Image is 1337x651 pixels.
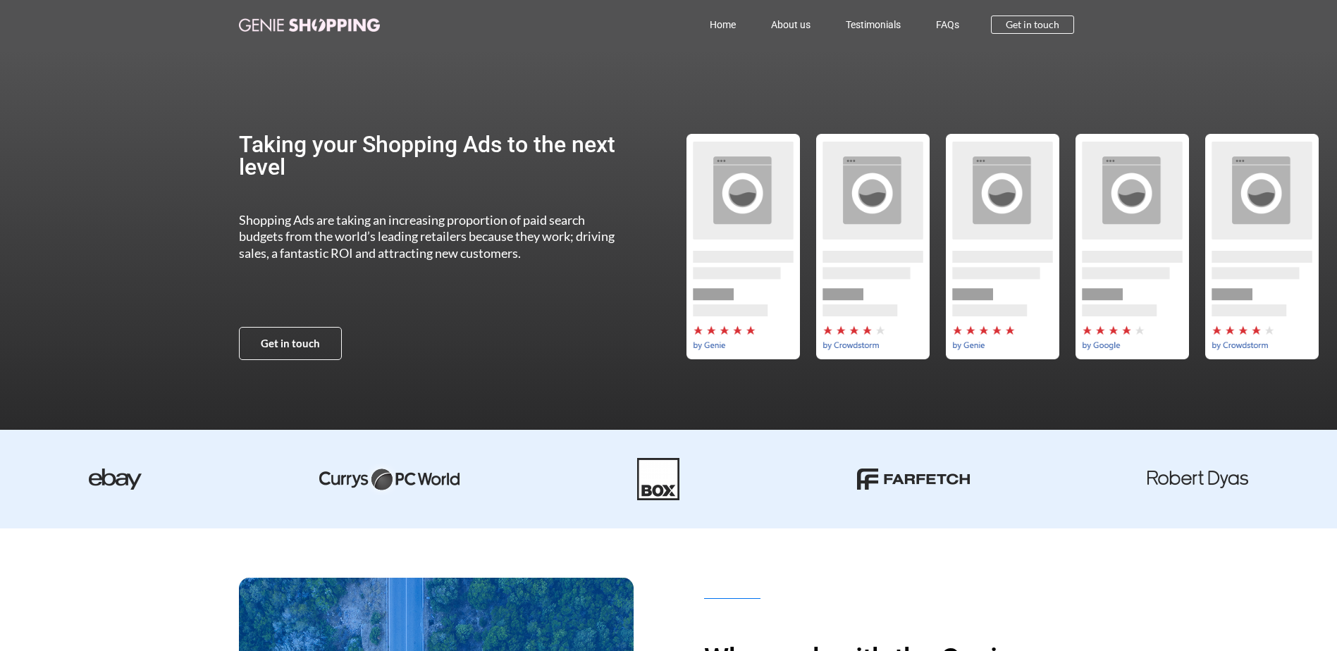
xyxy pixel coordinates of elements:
[808,134,937,359] div: by-crowdstorm
[1006,20,1059,30] span: Get in touch
[753,8,828,41] a: About us
[637,458,679,500] img: Box-01
[1197,134,1326,359] div: by-crowdstorm
[1147,471,1248,488] img: robert dyas
[918,8,977,41] a: FAQs
[1067,134,1197,359] div: 4 / 5
[828,8,918,41] a: Testimonials
[1197,134,1326,359] div: 5 / 5
[239,18,380,32] img: genie-shopping-logo
[678,134,808,359] div: 1 / 5
[937,134,1067,359] div: by-genie
[239,133,629,178] h2: Taking your Shopping Ads to the next level
[991,15,1074,34] a: Get in touch
[442,8,978,41] nav: Menu
[261,338,320,349] span: Get in touch
[678,134,808,359] div: by-genie
[692,8,753,41] a: Home
[89,469,142,490] img: ebay-dark
[857,469,970,490] img: farfetch-01
[239,212,615,261] span: Shopping Ads are taking an increasing proportion of paid search budgets from the world’s leading ...
[808,134,937,359] div: 2 / 5
[678,134,1326,359] div: Slides
[239,327,342,360] a: Get in touch
[937,134,1067,359] div: 3 / 5
[1067,134,1197,359] div: by-google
